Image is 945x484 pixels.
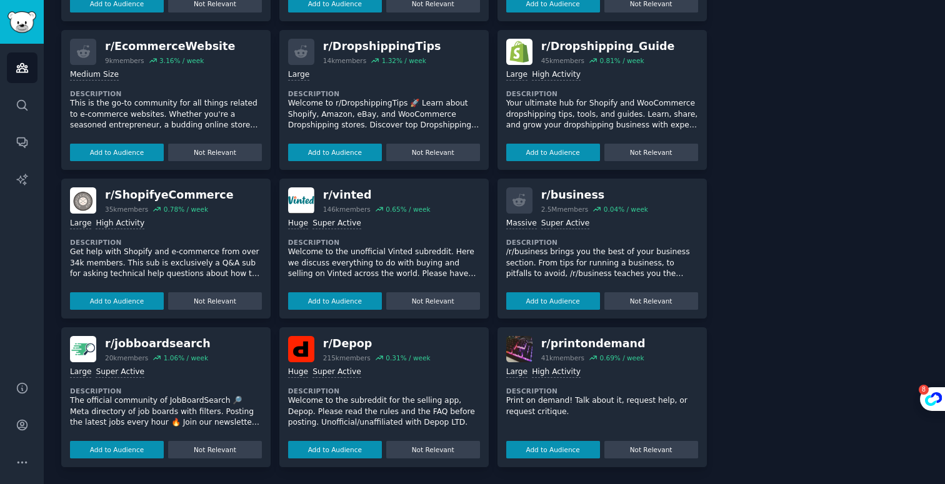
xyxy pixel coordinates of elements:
div: 41k members [541,353,584,362]
img: GummySearch logo [7,11,36,33]
dt: Description [70,238,262,247]
div: r/ Depop [323,336,431,352]
div: r/ vinted [323,187,431,203]
img: Depop [288,336,314,362]
div: Huge [288,367,308,378]
dt: Description [70,89,262,98]
div: Huge [288,218,308,230]
div: 1.06 % / week [164,353,208,362]
div: Large [70,367,91,378]
dt: Description [288,238,480,247]
img: Dropshipping_Guide [506,39,532,65]
div: 0.65 % / week [386,205,430,214]
img: vinted [288,187,314,214]
p: The official community of JobBoardSearch 🔎 Meta directory of job boards with filters. Posting the... [70,395,262,428]
dt: Description [506,89,698,98]
div: 2.5M members [541,205,589,214]
div: r/ Dropshipping_Guide [541,39,675,54]
div: 20k members [105,353,148,362]
p: Get help with Shopify and e-commerce from over 34k members. This sub is exclusively a Q&A sub for... [70,247,262,280]
button: Add to Audience [506,144,600,161]
div: Massive [506,218,537,230]
p: /r/business brings you the best of your business section. From tips for running a business, to pi... [506,247,698,280]
div: 0.04 % / week [604,205,648,214]
div: Medium Size [70,69,119,81]
p: This is the go-to community for all things related to e-commerce websites. Whether you're a seaso... [70,98,262,131]
div: 3.16 % / week [159,56,204,65]
button: Not Relevant [604,144,698,161]
div: 1.32 % / week [382,56,426,65]
p: Welcome to the subreddit for the selling app, Depop. Please read the rules and the FAQ before pos... [288,395,480,428]
div: Super Active [96,367,144,378]
dt: Description [288,89,480,98]
button: Not Relevant [168,441,262,458]
dt: Description [506,238,698,247]
div: Large [288,69,309,81]
div: 215k members [323,353,371,362]
div: r/ printondemand [541,336,646,352]
div: 14k members [323,56,366,65]
button: Not Relevant [604,292,698,310]
button: Add to Audience [288,441,382,458]
dt: Description [288,387,480,395]
div: High Activity [532,69,581,81]
p: Your ultimate hub for Shopify and WooCommerce dropshipping tips, tools, and guides. Learn, share,... [506,98,698,131]
img: jobboardsearch [70,336,96,362]
div: Super Active [312,218,361,230]
div: Super Active [312,367,361,378]
button: Add to Audience [288,144,382,161]
button: Not Relevant [168,292,262,310]
button: Add to Audience [70,441,164,458]
button: Add to Audience [288,292,382,310]
div: 146k members [323,205,371,214]
button: Not Relevant [386,144,480,161]
p: Welcome to r/DropshippingTips 🚀 Learn about Shopify, Amazon, eBay, and WooCommerce Dropshipping s... [288,98,480,131]
div: Large [70,218,91,230]
div: 0.78 % / week [164,205,208,214]
button: Not Relevant [386,292,480,310]
div: r/ DropshippingTips [323,39,441,54]
div: r/ EcommerceWebsite [105,39,235,54]
button: Not Relevant [386,441,480,458]
button: Add to Audience [70,292,164,310]
button: Not Relevant [168,144,262,161]
img: printondemand [506,336,532,362]
dt: Description [70,387,262,395]
p: Welcome to the unofficial Vinted subreddit. Here we discuss everything to do with buying and sell... [288,247,480,280]
div: 45k members [541,56,584,65]
div: r/ jobboardsearch [105,336,211,352]
div: Large [506,69,527,81]
div: r/ business [541,187,648,203]
button: Add to Audience [70,144,164,161]
div: High Activity [96,218,144,230]
div: 0.69 % / week [599,353,644,362]
div: Large [506,367,527,378]
div: 0.81 % / week [599,56,644,65]
div: High Activity [532,367,581,378]
div: 9k members [105,56,144,65]
dt: Description [506,387,698,395]
p: Print on demand! Talk about it, request help, or request critique. [506,395,698,417]
div: 0.31 % / week [386,353,430,362]
div: 35k members [105,205,148,214]
img: ShopifyeCommerce [70,187,96,214]
div: Super Active [541,218,590,230]
button: Add to Audience [506,292,600,310]
button: Not Relevant [604,441,698,458]
button: Add to Audience [506,441,600,458]
div: r/ ShopifyeCommerce [105,187,234,203]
